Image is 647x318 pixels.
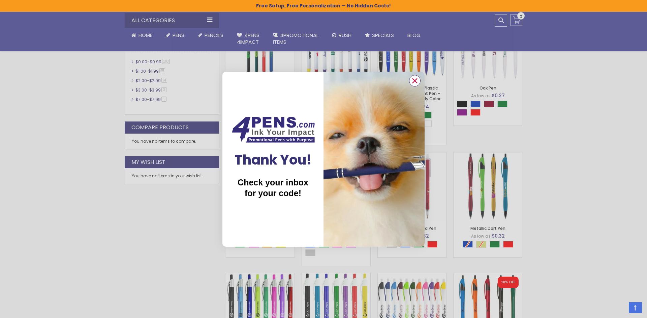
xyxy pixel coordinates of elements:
button: Close dialog [409,75,421,86]
img: b2d7038a-49cb-4a70-a7cc-c7b8314b33fd.jpeg [323,72,425,247]
span: Thank You! [235,150,312,169]
span: Check your inbox for your code! [238,178,308,198]
img: Couch [229,115,317,145]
